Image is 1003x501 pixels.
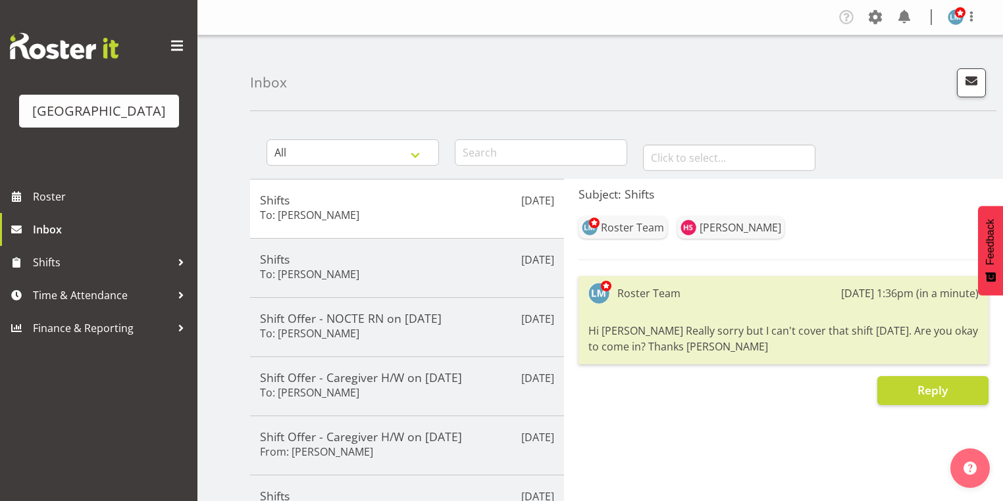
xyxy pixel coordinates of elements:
[521,429,554,445] p: [DATE]
[978,206,1003,295] button: Feedback - Show survey
[964,462,977,475] img: help-xxl-2.png
[260,193,554,207] h5: Shifts
[32,101,166,121] div: [GEOGRAPHIC_DATA]
[455,139,627,166] input: Search
[260,445,373,458] h6: From: [PERSON_NAME]
[521,311,554,327] p: [DATE]
[985,219,996,265] span: Feedback
[582,220,598,235] img: lesley-mckenzie127.jpg
[948,9,964,25] img: lesley-mckenzie127.jpg
[877,376,989,405] button: Reply
[260,268,359,281] h6: To: [PERSON_NAME]
[260,208,359,222] h6: To: [PERSON_NAME]
[681,220,696,235] img: heidi-swierczynski10298.jpg
[33,220,191,239] span: Inbox
[260,252,554,266] h5: Shifts
[601,220,664,235] div: Roster Team
[33,285,171,305] span: Time & Attendance
[700,220,781,235] div: [PERSON_NAME]
[260,370,554,385] h5: Shift Offer - Caregiver H/W on [DATE]
[260,429,554,444] h5: Shift Offer - Caregiver H/W on [DATE]
[841,285,979,301] div: [DATE] 1:36pm (in a minute)
[617,285,681,301] div: Roster Team
[260,311,554,325] h5: Shift Offer - NOCTE RN on [DATE]
[588,320,979,358] div: Hi [PERSON_NAME] Really sorry but I can't cover that shift [DATE]. Are you okay to come in? Thank...
[33,318,171,338] span: Finance & Reporting
[33,187,191,206] span: Roster
[643,145,815,171] input: Click to select...
[260,386,359,399] h6: To: [PERSON_NAME]
[260,327,359,340] h6: To: [PERSON_NAME]
[588,283,609,304] img: lesley-mckenzie127.jpg
[579,187,989,201] h5: Subject: Shifts
[917,382,948,398] span: Reply
[521,252,554,268] p: [DATE]
[521,370,554,386] p: [DATE]
[521,193,554,208] p: [DATE]
[33,252,171,272] span: Shifts
[10,33,118,59] img: Rosterit website logo
[250,75,287,90] h4: Inbox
